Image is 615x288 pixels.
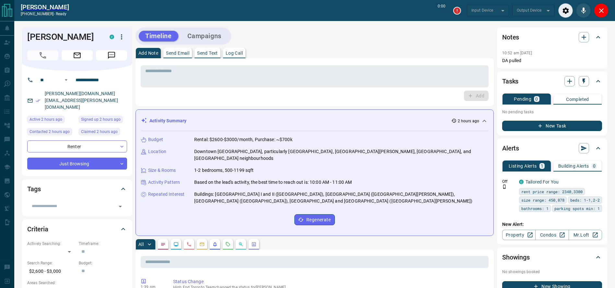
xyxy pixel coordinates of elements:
[238,242,243,247] svg: Opportunities
[521,205,549,212] span: bathrooms: 1
[30,128,70,135] span: Contacted 2 hours ago
[30,116,62,123] span: Active 2 hours ago
[502,76,518,86] h2: Tasks
[141,115,488,127] div: Activity Summary2 hours ago
[27,221,127,237] div: Criteria
[502,29,602,45] div: Notes
[502,252,530,262] h2: Showings
[27,184,41,194] h2: Tags
[576,3,591,18] div: Mute
[173,242,179,247] svg: Lead Browsing Activity
[225,242,231,247] svg: Requests
[502,51,532,55] p: 10:52 am [DATE]
[116,202,125,211] button: Open
[79,241,127,247] p: Timeframe:
[194,136,292,143] p: Rental: $2600-$3000/month, Purchase: ~$700k
[502,140,602,156] div: Alerts
[79,128,127,137] div: Wed Oct 15 2025
[194,179,352,186] p: Based on the lead's activity, the best time to reach out is: 10:00 AM - 11:00 AM
[502,107,602,117] p: No pending tasks
[27,128,76,137] div: Wed Oct 15 2025
[62,50,93,61] span: Email
[148,191,184,198] p: Repeated Interest
[79,260,127,266] p: Budget:
[160,242,166,247] svg: Notes
[502,57,602,64] p: DA pulled
[166,51,189,55] p: Send Email
[521,197,564,203] span: size range: 450,878
[514,97,531,101] p: Pending
[521,188,583,195] span: rent price range: 2340,3300
[96,50,127,61] span: Message
[502,230,536,240] a: Property
[526,179,559,184] a: Tailored For You
[27,50,58,61] span: Call
[502,249,602,265] div: Showings
[558,164,589,168] p: Building Alerts
[36,98,40,103] svg: Email Verified
[27,260,76,266] p: Search Range:
[570,197,600,203] span: beds: 1-1,2-2
[502,73,602,89] div: Tasks
[502,179,515,184] p: Off
[438,3,445,18] p: 0:00
[502,269,602,275] p: No showings booked
[56,12,67,16] span: ready
[186,242,192,247] svg: Calls
[27,241,76,247] p: Actively Searching:
[194,167,254,174] p: 1-2 bedrooms, 500-1199 sqft
[194,148,488,162] p: Downtown [GEOGRAPHIC_DATA], particularly [GEOGRAPHIC_DATA], [GEOGRAPHIC_DATA][PERSON_NAME], [GEOG...
[294,214,335,225] button: Regenerate
[27,280,127,286] p: Areas Searched:
[173,278,486,285] p: Status Change
[558,3,573,18] div: Audio Settings
[148,179,180,186] p: Activity Pattern
[566,97,589,102] p: Completed
[509,164,537,168] p: Listing Alerts
[519,180,524,184] div: condos.ca
[79,116,127,125] div: Wed Oct 15 2025
[148,167,176,174] p: Size & Rooms
[27,266,76,277] p: $2,600 - $3,000
[535,230,569,240] a: Condos
[502,221,602,228] p: New Alert:
[27,116,76,125] div: Wed Oct 15 2025
[251,242,256,247] svg: Agent Actions
[138,242,144,247] p: All
[502,32,519,42] h2: Notes
[148,136,163,143] p: Budget
[21,11,69,17] p: [PHONE_NUMBER] -
[27,140,127,152] div: Renter
[139,31,178,41] button: Timeline
[197,51,218,55] p: Send Text
[194,191,488,205] p: Buildings: [GEOGRAPHIC_DATA] I and II ([GEOGRAPHIC_DATA]), [GEOGRAPHIC_DATA] ([GEOGRAPHIC_DATA][P...
[541,164,543,168] p: 1
[27,158,127,170] div: Just Browsing
[199,242,205,247] svg: Emails
[148,148,166,155] p: Location
[149,117,186,124] p: Activity Summary
[594,3,609,18] div: Close
[226,51,243,55] p: Log Call
[212,242,218,247] svg: Listing Alerts
[502,121,602,131] button: New Task
[502,184,507,189] svg: Push Notification Only
[535,97,538,101] p: 0
[110,35,114,39] div: condos.ca
[62,76,70,84] button: Open
[502,143,519,153] h2: Alerts
[554,205,600,212] span: parking spots min: 1
[569,230,602,240] a: Mr.Loft
[81,128,118,135] span: Claimed 2 hours ago
[27,181,127,197] div: Tags
[21,3,69,11] a: [PERSON_NAME]
[181,31,228,41] button: Campaigns
[45,91,118,110] a: [PERSON_NAME][DOMAIN_NAME][EMAIL_ADDRESS][PERSON_NAME][DOMAIN_NAME]
[138,51,158,55] p: Add Note
[593,164,596,168] p: 0
[81,116,121,123] span: Signed up 2 hours ago
[27,224,48,234] h2: Criteria
[27,32,100,42] h1: [PERSON_NAME]
[458,118,479,124] p: 2 hours ago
